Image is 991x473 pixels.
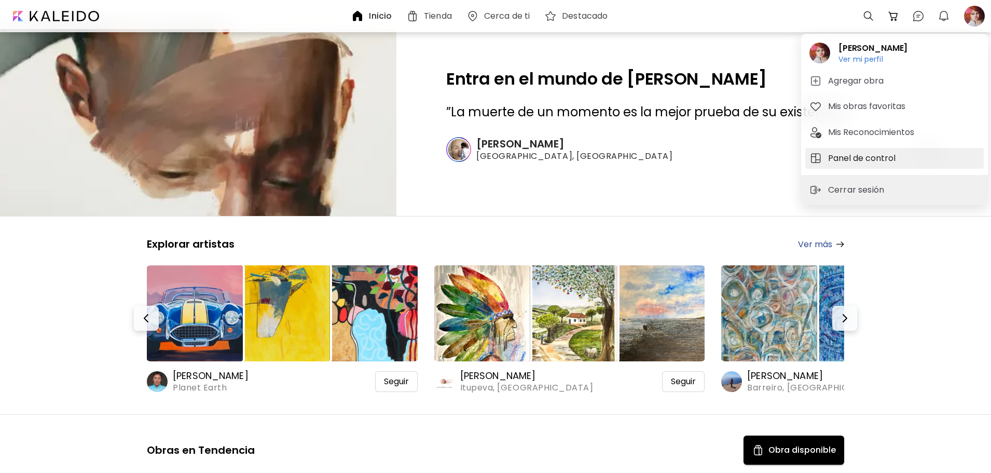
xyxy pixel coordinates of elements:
button: tabMis Reconocimientos [805,122,984,143]
h5: Panel de control [828,152,899,165]
img: tab [809,126,822,139]
img: sign-out [809,184,822,196]
button: sign-outCerrar sesión [805,180,891,200]
h6: Ver mi perfil [838,55,907,64]
img: tab [809,100,822,113]
button: tabPanel de control [805,148,984,169]
img: tab [809,75,822,87]
h5: Agregar obra [828,75,887,87]
button: tabMis obras favoritas [805,96,984,117]
h5: Mis Reconocimientos [828,126,917,139]
button: tabAgregar obra [805,71,984,91]
p: Cerrar sesión [828,184,887,196]
h2: [PERSON_NAME] [838,42,907,55]
img: tab [809,152,822,165]
h5: Mis obras favoritas [828,100,909,113]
